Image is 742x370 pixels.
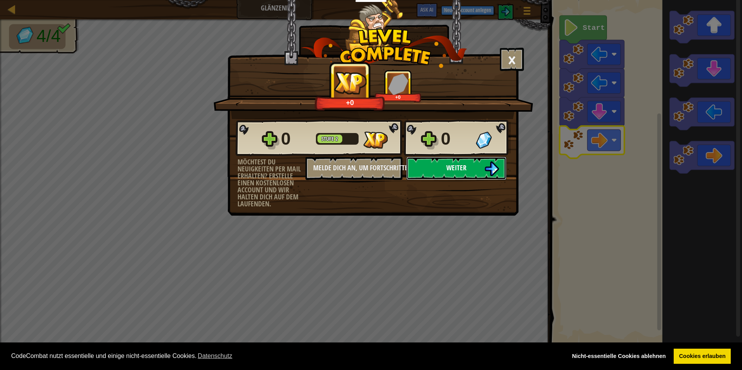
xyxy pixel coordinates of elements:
[441,126,471,151] div: 0
[567,349,671,364] a: deny cookies
[11,350,561,362] span: CodeCombat nutzt essentielle und einige nicht-essentielle Cookies.
[317,98,383,107] div: +0
[388,73,408,95] img: Gewonnene Edelsteine
[321,135,335,143] span: Stufe
[363,131,388,149] img: Gewonnene XP
[500,48,524,71] button: ×
[674,349,731,364] a: allow cookies
[335,135,338,143] span: 2
[484,161,499,176] img: Weiter
[406,157,506,180] button: Weiter
[196,350,233,362] a: learn more about cookies
[376,94,420,100] div: +0
[331,69,369,96] img: Gewonnene XP
[238,159,305,207] div: Möchtest du Neuigkeiten per Mail erhalten? Erstelle einen kostenlosen Account und wir halten dich...
[281,126,311,151] div: 0
[301,29,467,68] img: level_complete.png
[305,157,402,180] button: Melde dich an, um Fortschritte zu speichern.
[476,131,492,149] img: Gewonnene Edelsteine
[446,163,466,173] span: Weiter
